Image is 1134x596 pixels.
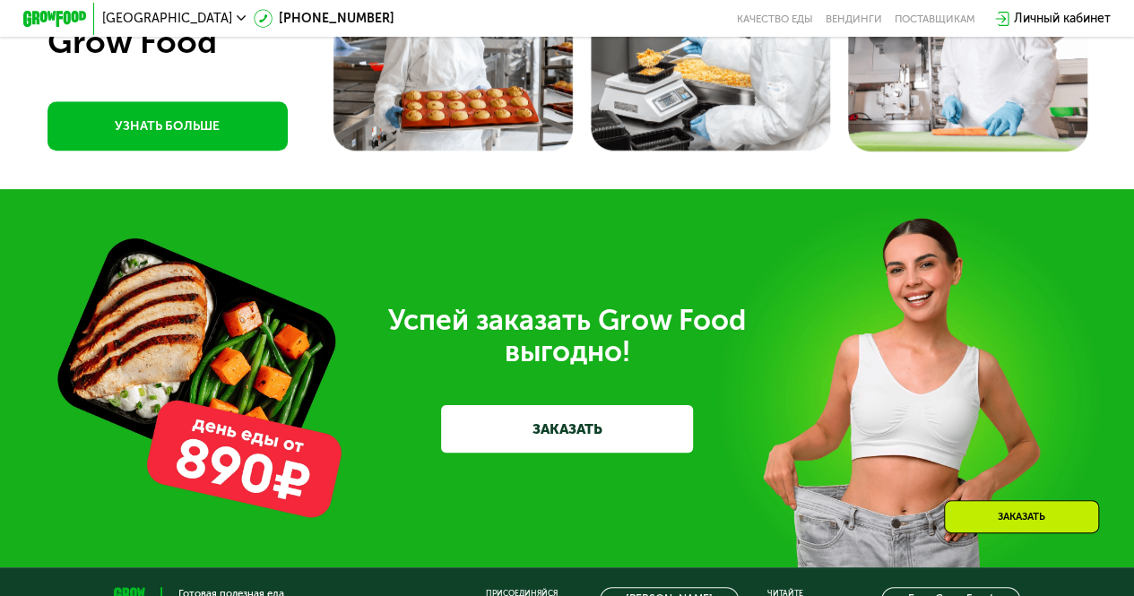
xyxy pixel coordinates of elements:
[254,9,394,28] a: [PHONE_NUMBER]
[48,101,288,151] a: УЗНАТЬ БОЛЬШЕ
[102,13,232,25] span: [GEOGRAPHIC_DATA]
[126,305,1008,367] div: Успей заказать Grow Food выгодно!
[737,13,813,25] a: Качество еды
[441,405,693,453] a: ЗАКАЗАТЬ
[826,13,882,25] a: Вендинги
[944,500,1099,533] div: Заказать
[1014,9,1111,28] div: Личный кабинет
[895,13,975,25] div: поставщикам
